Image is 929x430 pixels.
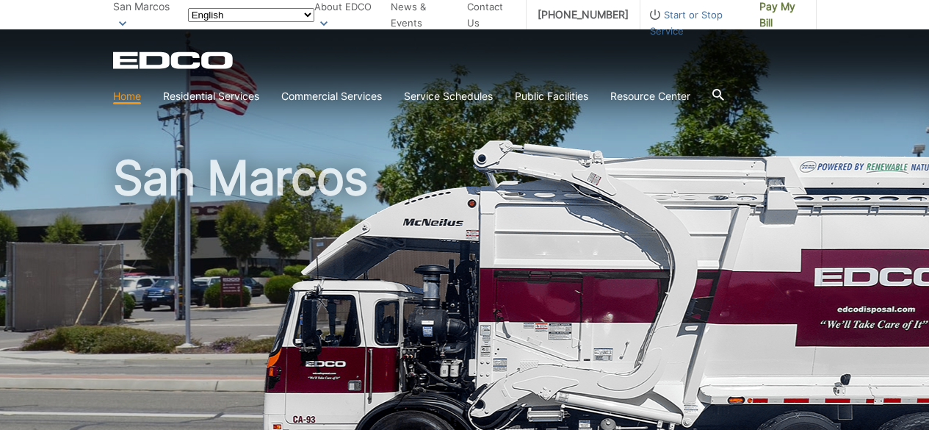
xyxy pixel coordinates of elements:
a: Commercial Services [281,88,382,104]
a: Residential Services [163,88,259,104]
a: Home [113,88,141,104]
a: EDCD logo. Return to the homepage. [113,51,235,69]
a: Public Facilities [515,88,588,104]
a: Service Schedules [404,88,493,104]
select: Select a language [188,8,314,22]
a: Resource Center [610,88,690,104]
